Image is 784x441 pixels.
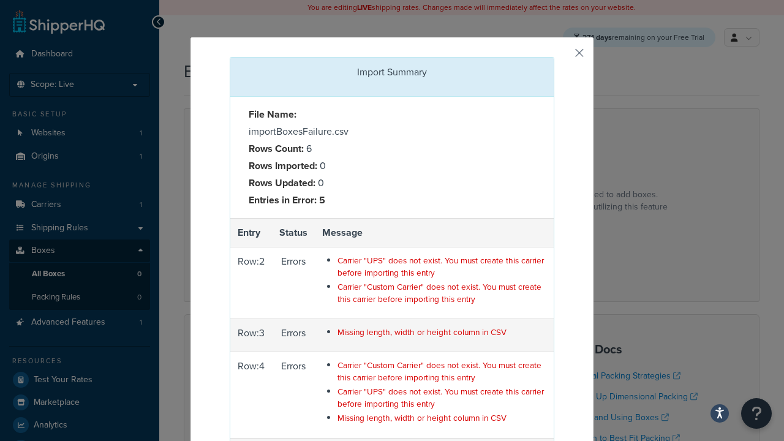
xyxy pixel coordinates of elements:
span: Missing length, width or height column in CSV [337,412,507,424]
th: Status [272,218,315,247]
strong: File Name: [249,107,296,121]
th: Entry [230,218,272,247]
strong: Rows Count: [249,141,304,156]
td: Row: 2 [230,247,272,319]
th: Message [315,218,554,247]
span: Carrier "UPS" does not exist. You must create this carrier before importing this entry [337,385,544,409]
h3: Import Summary [239,67,545,78]
strong: Entries in Error: 5 [249,193,325,207]
span: Carrier "Custom Carrier" does not exist. You must create this carrier before importing this entry [337,359,541,383]
strong: Rows Imported: [249,159,317,173]
td: Errors [272,319,315,352]
td: Errors [272,247,315,319]
td: Errors [272,352,315,438]
span: Missing length, width or height column in CSV [337,326,507,338]
div: importBoxesFailure.csv 6 0 0 [239,106,392,209]
span: Carrier "Custom Carrier" does not exist. You must create this carrier before importing this entry [337,281,541,304]
td: Row: 3 [230,319,272,352]
strong: Rows Updated: [249,176,315,190]
span: Carrier "UPS" does not exist. You must create this carrier before importing this entry [337,254,544,278]
td: Row: 4 [230,352,272,438]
